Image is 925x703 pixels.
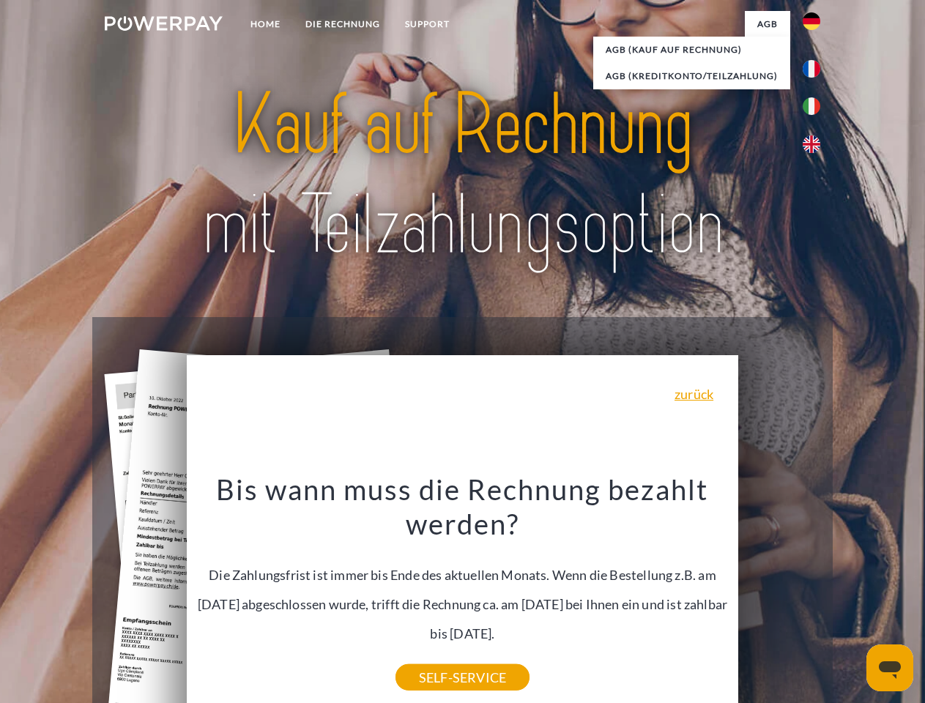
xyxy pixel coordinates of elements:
[745,11,790,37] a: agb
[803,135,820,153] img: en
[803,12,820,30] img: de
[866,644,913,691] iframe: Schaltfläche zum Öffnen des Messaging-Fensters
[593,37,790,63] a: AGB (Kauf auf Rechnung)
[238,11,293,37] a: Home
[393,11,462,37] a: SUPPORT
[196,472,730,677] div: Die Zahlungsfrist ist immer bis Ende des aktuellen Monats. Wenn die Bestellung z.B. am [DATE] abg...
[803,97,820,115] img: it
[140,70,785,280] img: title-powerpay_de.svg
[293,11,393,37] a: DIE RECHNUNG
[593,63,790,89] a: AGB (Kreditkonto/Teilzahlung)
[675,387,713,401] a: zurück
[105,16,223,31] img: logo-powerpay-white.svg
[196,472,730,542] h3: Bis wann muss die Rechnung bezahlt werden?
[803,60,820,78] img: fr
[395,664,530,691] a: SELF-SERVICE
